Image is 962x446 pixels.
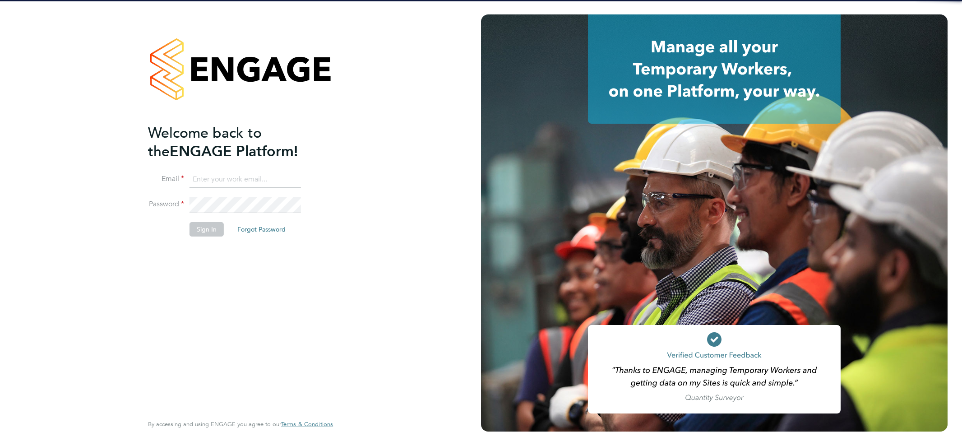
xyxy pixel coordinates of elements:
[190,172,301,188] input: Enter your work email...
[230,222,293,237] button: Forgot Password
[281,421,333,428] a: Terms & Conditions
[148,124,324,161] h2: ENGAGE Platform!
[148,420,333,428] span: By accessing and using ENGAGE you agree to our
[148,174,184,184] label: Email
[148,200,184,209] label: Password
[190,222,224,237] button: Sign In
[148,124,262,160] span: Welcome back to the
